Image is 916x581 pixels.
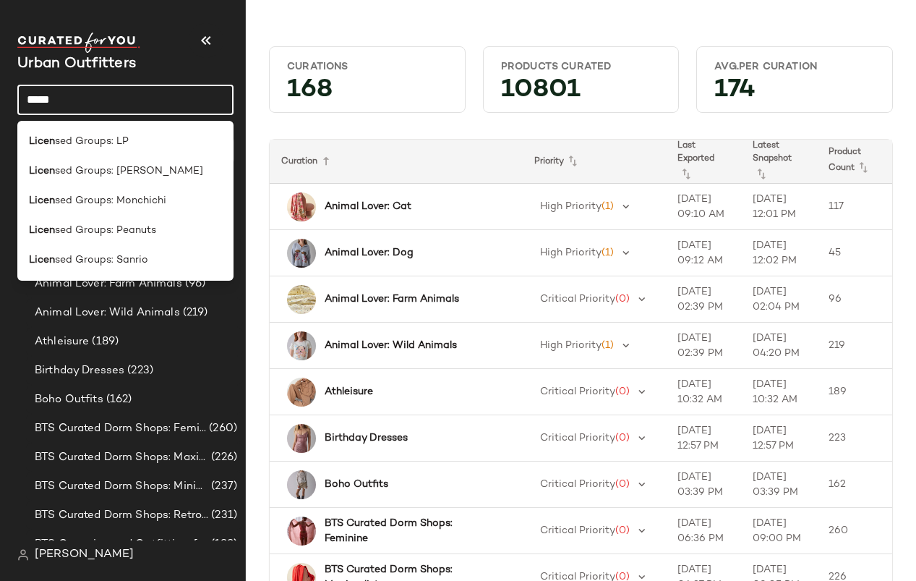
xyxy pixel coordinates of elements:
b: Animal Lover: Wild Animals [325,338,457,353]
b: Animal Lover: Dog [325,245,414,260]
span: BTS Curated Dorm Shops: Minimalist [35,478,208,495]
td: 260 [817,508,893,554]
td: [DATE] 10:32 AM [741,369,817,415]
span: sed Groups: Peanuts [55,223,156,238]
td: 189 [817,369,893,415]
td: [DATE] 09:00 PM [741,508,817,554]
span: Animal Lover: Farm Animals [35,276,182,292]
span: (0) [615,294,630,305]
b: Licen [29,134,55,149]
span: Critical Priority [540,386,615,397]
span: (0) [615,479,630,490]
b: Animal Lover: Farm Animals [325,292,459,307]
b: Athleisure [325,384,373,399]
td: [DATE] 09:10 AM [666,184,742,230]
span: (96) [182,276,206,292]
th: Latest Snapshot [741,140,817,184]
span: (219) [180,305,208,321]
span: Birthday Dresses [35,362,124,379]
span: High Priority [540,340,602,351]
b: Licen [29,223,55,238]
img: 103171302_054_b [287,424,316,453]
span: (189) [89,334,119,350]
img: 99443566_066_b [287,192,316,221]
span: BTS Curated Dorm Shops: Retro+ Boho [35,507,208,524]
span: Athleisure [35,334,89,350]
b: Licen [29,193,55,208]
td: [DATE] 10:32 AM [666,369,742,415]
span: High Priority [540,201,602,212]
img: svg%3e [17,549,29,561]
td: [DATE] 12:02 PM [741,230,817,276]
img: 102801065_029_b [287,470,316,499]
img: 94373735_020_b [287,378,316,407]
img: 102187119_066_b2 [287,517,316,546]
td: [DATE] 12:57 PM [666,415,742,462]
td: [DATE] 03:39 PM [666,462,742,508]
span: BTS Curated Dorm Shops: Feminine [35,420,206,437]
span: (231) [208,507,237,524]
span: (0) [615,525,630,536]
span: (237) [208,478,237,495]
div: 10801 [489,80,673,106]
span: (260) [206,420,237,437]
span: Animal Lover: Wild Animals [35,305,180,321]
span: (162) [103,391,132,408]
span: Critical Priority [540,525,615,536]
span: Critical Priority [540,433,615,444]
span: (1) [602,247,614,258]
td: [DATE] 03:39 PM [741,462,817,508]
span: Boho Outfits [35,391,103,408]
td: [DATE] 06:36 PM [666,508,742,554]
b: Licen [29,164,55,179]
b: Licen [29,253,55,268]
span: Current Company Name [17,56,136,72]
td: 117 [817,184,893,230]
div: 174 [703,80,886,106]
td: [DATE] 02:39 PM [666,323,742,369]
b: Animal Lover: Cat [325,199,411,214]
span: (0) [615,433,630,444]
img: 102059615_004_b [287,239,316,268]
b: Birthday Dresses [325,431,408,446]
span: sed Groups: [PERSON_NAME] [55,164,203,179]
span: Critical Priority [540,294,615,305]
td: 223 [817,415,893,462]
span: (0) [615,386,630,397]
span: sed Groups: Monchichi [55,193,166,208]
span: sed Groups: LP [55,134,129,149]
td: 96 [817,276,893,323]
span: High Priority [540,247,602,258]
span: BTS Curated Dorm Shops: Maximalist [35,449,208,466]
td: 162 [817,462,893,508]
span: (226) [208,449,237,466]
span: (1) [602,340,614,351]
span: (1) [602,201,614,212]
td: 45 [817,230,893,276]
span: (223) [124,362,153,379]
th: Priority [523,140,666,184]
td: [DATE] 04:20 PM [741,323,817,369]
div: Products Curated [501,60,662,74]
img: cfy_white_logo.C9jOOHJF.svg [17,33,140,53]
span: (198) [208,536,237,553]
div: 168 [275,80,459,106]
th: Product Count [817,140,893,184]
td: 219 [817,323,893,369]
td: [DATE] 12:01 PM [741,184,817,230]
img: 101332914_073_b [287,285,316,314]
td: [DATE] 12:57 PM [741,415,817,462]
td: [DATE] 02:04 PM [741,276,817,323]
div: Curations [287,60,448,74]
span: BTS Occasion and Outfitting: [PERSON_NAME] to Party [35,536,208,553]
th: Curation [270,140,523,184]
th: Last Exported [666,140,742,184]
div: Avg.per Curation [714,60,875,74]
b: BTS Curated Dorm Shops: Feminine [325,516,497,546]
td: [DATE] 09:12 AM [666,230,742,276]
b: Boho Outfits [325,477,388,492]
span: Critical Priority [540,479,615,490]
span: [PERSON_NAME] [35,546,134,564]
span: sed Groups: Sanrio [55,253,148,268]
img: 101075752_010_b [287,331,316,360]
